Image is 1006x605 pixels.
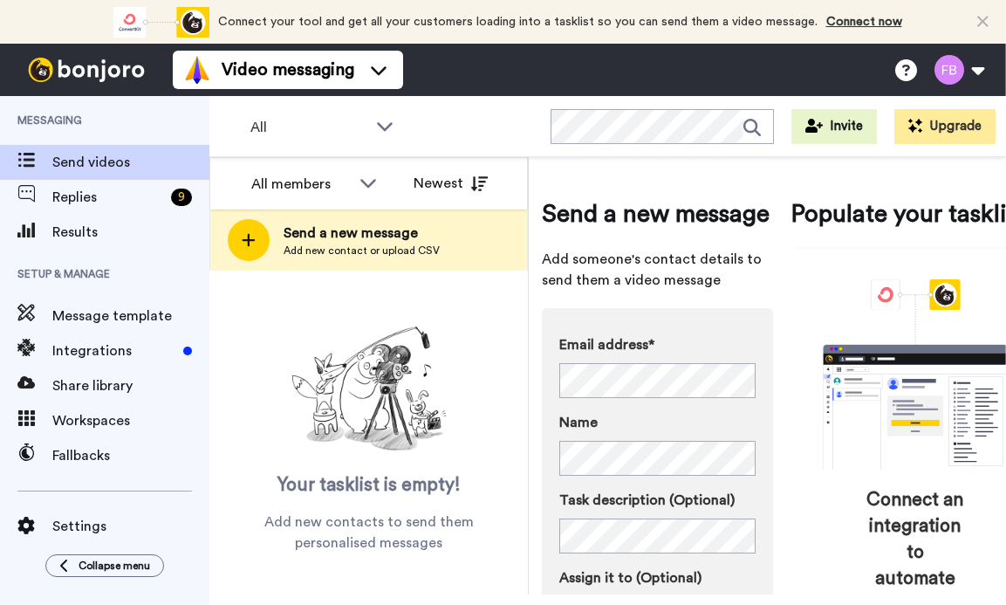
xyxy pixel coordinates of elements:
[171,189,192,206] div: 9
[52,152,209,173] span: Send videos
[183,56,211,84] img: vm-color.svg
[21,58,152,82] img: bj-logo-header-white.svg
[222,58,354,82] span: Video messaging
[52,445,209,466] span: Fallbacks
[826,16,902,28] a: Connect now
[52,516,209,537] span: Settings
[52,187,164,208] span: Replies
[52,222,209,243] span: Results
[284,244,440,258] span: Add new contact or upload CSV
[542,249,773,291] span: Add someone's contact details to send them a video message
[236,512,502,553] span: Add new contacts to send them personalised messages
[791,109,877,144] button: Invite
[559,490,756,511] label: Task description (Optional)
[284,223,440,244] span: Send a new message
[400,166,501,201] button: Newest
[45,554,164,577] button: Collapse menu
[52,375,209,396] span: Share library
[542,196,773,231] span: Send a new message
[559,412,598,433] span: Name
[218,16,818,28] span: Connect your tool and get all your customers loading into a tasklist so you can send them a video...
[251,174,351,195] div: All members
[79,559,150,573] span: Collapse menu
[113,7,209,38] div: animation
[52,306,209,327] span: Message template
[559,334,756,355] label: Email address*
[277,472,461,498] span: Your tasklist is empty!
[52,410,209,431] span: Workspaces
[894,109,996,144] button: Upgrade
[250,117,367,138] span: All
[282,320,456,459] img: ready-set-action.png
[559,567,756,588] label: Assign it to (Optional)
[52,340,176,361] span: Integrations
